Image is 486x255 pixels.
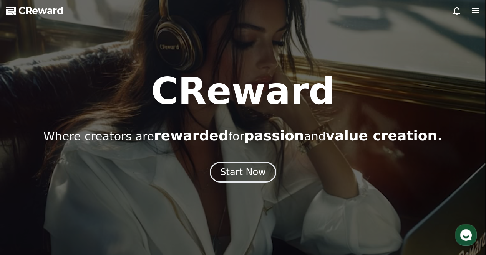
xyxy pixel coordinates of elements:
p: Where creators are for and [43,128,443,143]
h1: CReward [151,73,335,110]
div: Start Now [220,166,266,178]
span: passion [244,128,304,143]
span: value creation. [326,128,443,143]
span: CReward [18,5,64,17]
a: Start Now [210,169,276,177]
span: rewarded [154,128,228,143]
button: Start Now [210,162,276,183]
a: CReward [6,5,64,17]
